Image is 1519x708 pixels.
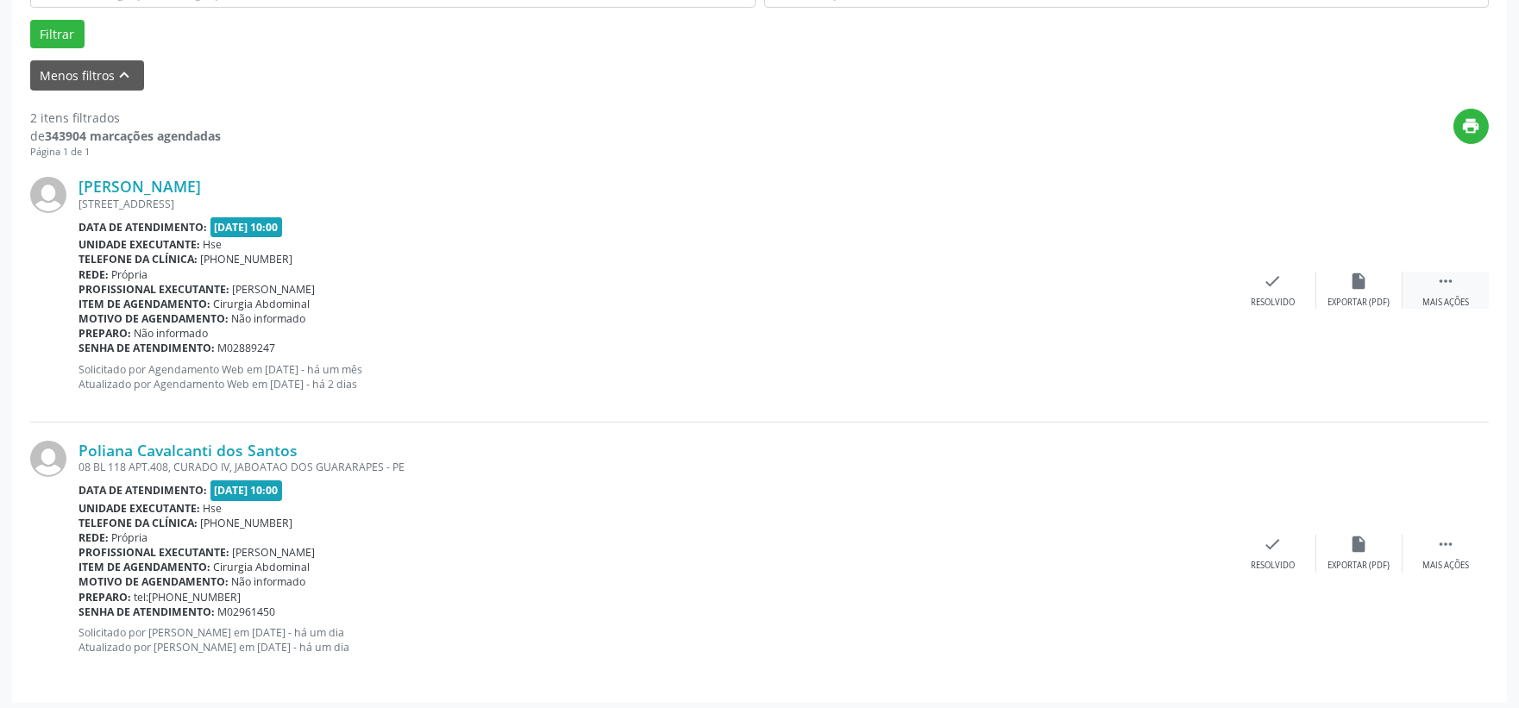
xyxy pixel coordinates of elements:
div: 2 itens filtrados [30,109,221,127]
div: Resolvido [1251,297,1295,309]
b: Data de atendimento: [78,483,207,498]
span: Própria [112,530,148,545]
i: insert_drive_file [1350,535,1369,554]
b: Senha de atendimento: [78,341,215,355]
div: Resolvido [1251,560,1295,572]
span: Não informado [232,311,306,326]
b: Telefone da clínica: [78,252,198,266]
a: Poliana Cavalcanti dos Santos [78,441,298,460]
div: [STREET_ADDRESS] [78,197,1230,211]
span: Hse [204,501,223,516]
i: insert_drive_file [1350,272,1369,291]
span: Cirurgia Abdominal [214,297,311,311]
b: Preparo: [78,326,131,341]
span: [PHONE_NUMBER] [201,252,293,266]
span: Própria [112,267,148,282]
span: tel:[PHONE_NUMBER] [135,590,242,605]
p: Solicitado por [PERSON_NAME] em [DATE] - há um dia Atualizado por [PERSON_NAME] em [DATE] - há um... [78,625,1230,655]
b: Rede: [78,267,109,282]
div: Exportar (PDF) [1328,560,1390,572]
a: [PERSON_NAME] [78,177,201,196]
i:  [1436,535,1455,554]
span: [PHONE_NUMBER] [201,516,293,530]
span: [PERSON_NAME] [233,545,316,560]
b: Motivo de agendamento: [78,574,229,589]
span: Hse [204,237,223,252]
i:  [1436,272,1455,291]
b: Profissional executante: [78,282,229,297]
div: 08 BL 118 APT.408, CURADO IV, JABOATAO DOS GUARARAPES - PE [78,460,1230,474]
b: Motivo de agendamento: [78,311,229,326]
img: img [30,177,66,213]
b: Telefone da clínica: [78,516,198,530]
div: Exportar (PDF) [1328,297,1390,309]
b: Senha de atendimento: [78,605,215,619]
i: print [1462,116,1481,135]
img: img [30,441,66,477]
strong: 343904 marcações agendadas [45,128,221,144]
button: Filtrar [30,20,85,49]
button: Menos filtroskeyboard_arrow_up [30,60,144,91]
span: M02961450 [218,605,276,619]
div: Mais ações [1422,297,1469,309]
div: de [30,127,221,145]
span: Cirurgia Abdominal [214,560,311,574]
i: keyboard_arrow_up [116,66,135,85]
span: [DATE] 10:00 [210,217,283,237]
div: Mais ações [1422,560,1469,572]
i: check [1264,535,1283,554]
button: print [1453,109,1489,144]
p: Solicitado por Agendamento Web em [DATE] - há um mês Atualizado por Agendamento Web em [DATE] - h... [78,362,1230,392]
b: Unidade executante: [78,237,200,252]
span: [DATE] 10:00 [210,480,283,500]
span: Não informado [135,326,209,341]
i: check [1264,272,1283,291]
b: Item de agendamento: [78,297,210,311]
b: Data de atendimento: [78,220,207,235]
span: Não informado [232,574,306,589]
b: Rede: [78,530,109,545]
b: Item de agendamento: [78,560,210,574]
div: Página 1 de 1 [30,145,221,160]
span: [PERSON_NAME] [233,282,316,297]
b: Profissional executante: [78,545,229,560]
b: Preparo: [78,590,131,605]
b: Unidade executante: [78,501,200,516]
span: M02889247 [218,341,276,355]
